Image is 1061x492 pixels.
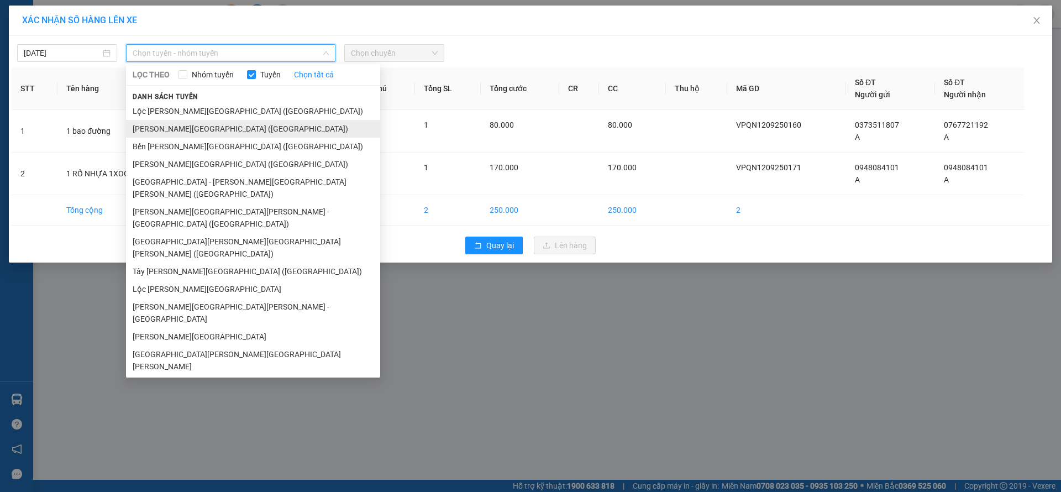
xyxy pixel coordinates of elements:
[727,195,847,226] td: 2
[132,45,224,66] li: SL:
[944,121,988,129] span: 0767721192
[256,69,285,81] span: Tuyến
[3,5,87,53] b: Công ty TNHH MTV DV-VT [PERSON_NAME]
[481,67,559,110] th: Tổng cước
[126,173,380,203] li: [GEOGRAPHIC_DATA] - [PERSON_NAME][GEOGRAPHIC_DATA][PERSON_NAME] ([GEOGRAPHIC_DATA])
[12,110,57,153] td: 1
[481,195,559,226] td: 250.000
[559,67,599,110] th: CR
[22,15,137,25] span: XÁC NHẬN SỐ HÀNG LÊN XE
[12,67,57,110] th: STT
[126,346,380,375] li: [GEOGRAPHIC_DATA][PERSON_NAME][GEOGRAPHIC_DATA][PERSON_NAME]
[944,163,988,172] span: 0948084101
[126,203,380,233] li: [PERSON_NAME][GEOGRAPHIC_DATA][PERSON_NAME] - [GEOGRAPHIC_DATA] ([GEOGRAPHIC_DATA])
[187,69,238,81] span: Nhóm tuyến
[486,239,514,252] span: Quay lại
[294,69,334,81] a: Chọn tất cả
[24,47,101,59] input: 12/09/2025
[132,66,224,87] li: CR :
[855,163,899,172] span: 0948084101
[465,237,523,254] button: rollbackQuay lại
[855,121,899,129] span: 0373511807
[666,67,727,110] th: Thu hộ
[599,195,666,226] td: 250.000
[855,175,860,184] span: A
[3,55,95,76] li: VP Gửi:
[415,195,481,226] td: 2
[855,90,890,99] span: Người gửi
[474,242,482,250] span: rollback
[424,163,428,172] span: 1
[323,50,329,56] span: down
[126,138,380,155] li: Bến [PERSON_NAME][GEOGRAPHIC_DATA] ([GEOGRAPHIC_DATA])
[41,78,50,94] b: A
[126,120,380,138] li: [PERSON_NAME][GEOGRAPHIC_DATA] ([GEOGRAPHIC_DATA])
[12,153,57,195] td: 2
[1032,16,1041,25] span: close
[126,155,380,173] li: [PERSON_NAME][GEOGRAPHIC_DATA] ([GEOGRAPHIC_DATA])
[133,45,329,61] span: Chọn tuyến - nhóm tuyến
[855,133,860,142] span: A
[126,263,380,280] li: Tây [PERSON_NAME][GEOGRAPHIC_DATA] ([GEOGRAPHIC_DATA])
[126,328,380,346] li: [PERSON_NAME][GEOGRAPHIC_DATA]
[132,24,224,45] li: Tên hàng:
[608,121,632,129] span: 80.000
[57,195,187,226] td: Tổng cộng
[126,102,380,120] li: Lộc [PERSON_NAME][GEOGRAPHIC_DATA] ([GEOGRAPHIC_DATA])
[351,67,415,110] th: Ghi chú
[944,175,949,184] span: A
[736,121,801,129] span: VPQN1209250160
[126,233,380,263] li: [GEOGRAPHIC_DATA][PERSON_NAME][GEOGRAPHIC_DATA][PERSON_NAME] ([GEOGRAPHIC_DATA])
[1021,6,1052,36] button: Close
[944,90,986,99] span: Người nhận
[126,92,205,102] span: Danh sách tuyến
[33,57,114,73] b: VP BXQ.NGÃI
[57,67,187,110] th: Tên hàng
[490,121,514,129] span: 80.000
[599,67,666,110] th: CC
[944,78,965,87] span: Số ĐT
[415,67,481,110] th: Tổng SL
[534,237,596,254] button: uploadLên hàng
[126,280,380,298] li: Lộc [PERSON_NAME][GEOGRAPHIC_DATA]
[57,110,187,153] td: 1 bao đường
[490,163,518,172] span: 170.000
[351,45,438,61] span: Chọn chuyến
[3,76,95,97] li: Ng/nhận:
[133,69,170,81] span: LỌC THEO
[126,298,380,328] li: [PERSON_NAME][GEOGRAPHIC_DATA][PERSON_NAME] - [GEOGRAPHIC_DATA]
[57,153,187,195] td: 1 RỔ NHỰA 1XOOSP
[132,3,224,24] li: VP Nhận:
[608,163,637,172] span: 170.000
[855,78,876,87] span: Số ĐT
[424,121,428,129] span: 1
[727,67,847,110] th: Mã GD
[736,163,801,172] span: VPQN1209250171
[944,133,949,142] span: A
